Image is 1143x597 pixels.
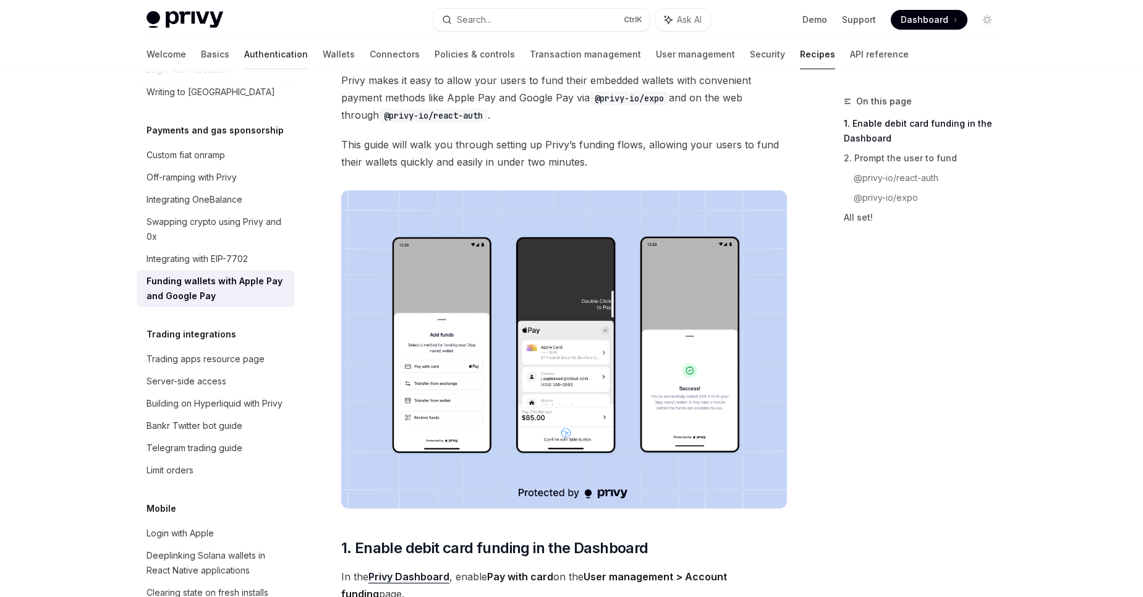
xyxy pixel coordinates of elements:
[323,40,355,69] a: Wallets
[854,188,1007,208] a: @privy-io/expo
[147,526,214,541] div: Login with Apple
[457,12,491,27] div: Search...
[147,40,186,69] a: Welcome
[147,192,242,207] div: Integrating OneBalance
[433,9,650,31] button: Search...CtrlK
[147,501,176,516] h5: Mobile
[379,109,488,122] code: @privy-io/react-auth
[370,40,420,69] a: Connectors
[435,40,515,69] a: Policies & controls
[844,114,1007,148] a: 1. Enable debit card funding in the Dashboard
[800,40,835,69] a: Recipes
[854,168,1007,188] a: @privy-io/react-auth
[137,211,295,248] a: Swapping crypto using Privy and 0x
[147,418,242,433] div: Bankr Twitter bot guide
[850,40,909,69] a: API reference
[802,14,827,26] a: Demo
[137,459,295,481] a: Limit orders
[341,72,787,124] span: Privy makes it easy to allow your users to fund their embedded wallets with convenient payment me...
[137,144,295,166] a: Custom fiat onramp
[590,91,669,105] code: @privy-io/expo
[977,10,997,30] button: Toggle dark mode
[137,544,295,582] a: Deeplinking Solana wallets in React Native applications
[147,441,242,455] div: Telegram trading guide
[844,208,1007,227] a: All set!
[137,188,295,211] a: Integrating OneBalance
[147,148,225,163] div: Custom fiat onramp
[147,170,237,185] div: Off-ramping with Privy
[368,570,449,583] a: Privy Dashboard
[677,14,702,26] span: Ask AI
[147,396,283,411] div: Building on Hyperliquid with Privy
[891,10,967,30] a: Dashboard
[147,374,226,389] div: Server-side access
[137,370,295,392] a: Server-side access
[487,570,553,583] strong: Pay with card
[901,14,948,26] span: Dashboard
[147,85,275,99] div: Writing to [GEOGRAPHIC_DATA]
[137,270,295,307] a: Funding wallets with Apple Pay and Google Pay
[137,166,295,188] a: Off-ramping with Privy
[147,352,265,366] div: Trading apps resource page
[147,123,284,138] h5: Payments and gas sponsorship
[137,522,295,544] a: Login with Apple
[147,327,236,342] h5: Trading integrations
[530,40,641,69] a: Transaction management
[842,14,876,26] a: Support
[137,392,295,415] a: Building on Hyperliquid with Privy
[201,40,229,69] a: Basics
[147,214,287,244] div: Swapping crypto using Privy and 0x
[656,9,710,31] button: Ask AI
[856,94,912,109] span: On this page
[341,136,787,171] span: This guide will walk you through setting up Privy’s funding flows, allowing your users to fund th...
[137,437,295,459] a: Telegram trading guide
[147,252,248,266] div: Integrating with EIP-7702
[137,81,295,103] a: Writing to [GEOGRAPHIC_DATA]
[341,190,787,509] img: card-based-funding
[656,40,735,69] a: User management
[137,415,295,437] a: Bankr Twitter bot guide
[147,274,287,303] div: Funding wallets with Apple Pay and Google Pay
[147,11,223,28] img: light logo
[137,348,295,370] a: Trading apps resource page
[750,40,785,69] a: Security
[341,538,648,558] span: 1. Enable debit card funding in the Dashboard
[844,148,1007,168] a: 2. Prompt the user to fund
[147,548,287,578] div: Deeplinking Solana wallets in React Native applications
[244,40,308,69] a: Authentication
[624,15,642,25] span: Ctrl K
[147,463,193,478] div: Limit orders
[137,248,295,270] a: Integrating with EIP-7702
